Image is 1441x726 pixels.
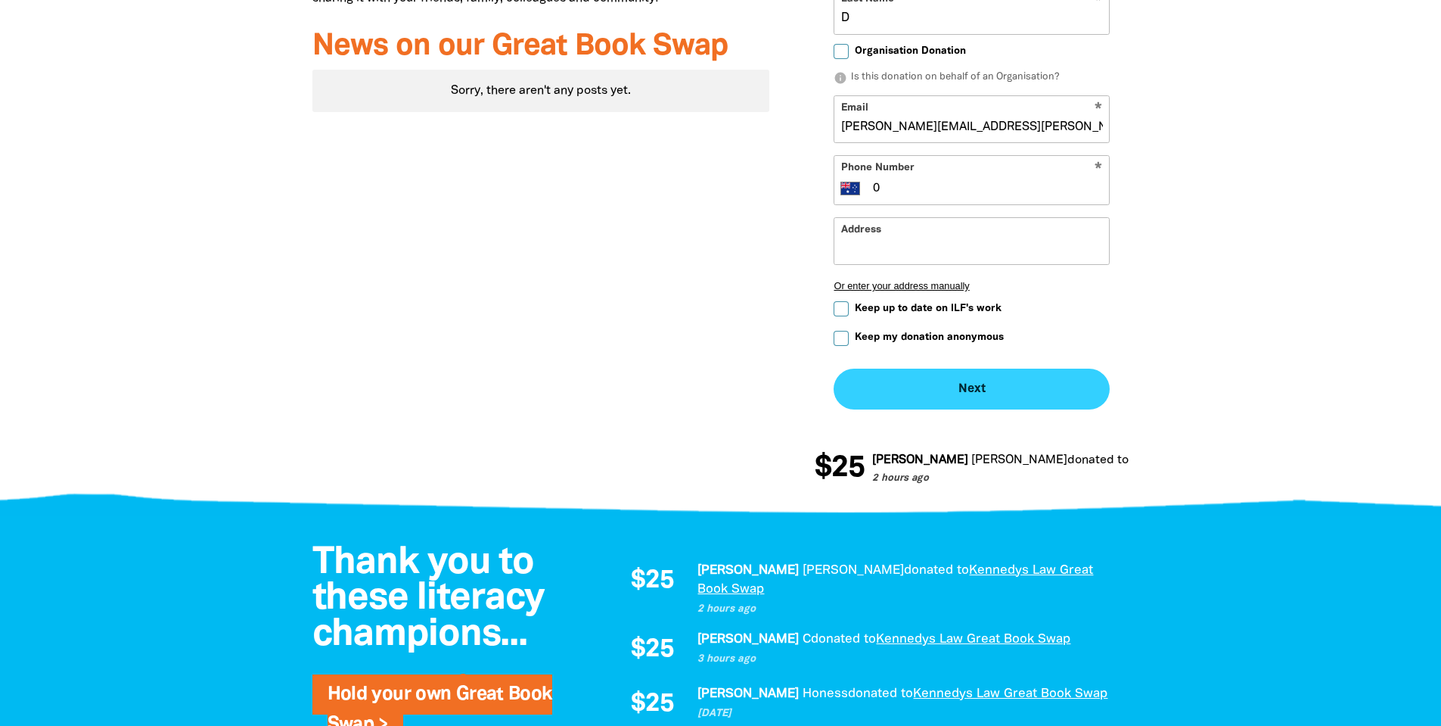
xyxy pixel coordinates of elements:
input: Organisation Donation [834,44,849,59]
p: Is this donation on behalf of an Organisation? [834,70,1110,86]
span: Keep my donation anonymous [855,330,1004,344]
p: 3 hours ago [697,652,1113,667]
a: Kennedys Law Great Book Swap [876,634,1070,645]
input: Keep my donation anonymous [834,331,849,346]
i: info [834,71,847,85]
em: [PERSON_NAME] [803,565,904,576]
span: Keep up to date on ILF's work [855,301,1002,316]
em: [PERSON_NAME] [852,455,948,466]
em: [PERSON_NAME] [951,455,1047,466]
span: Organisation Donation [855,44,966,58]
span: donated to [848,688,913,700]
span: donated to [1047,455,1108,466]
em: [PERSON_NAME] [697,634,799,645]
em: Honess [803,688,848,700]
em: C [803,634,811,645]
span: $25 [631,637,674,663]
p: [DATE] [697,706,1113,721]
div: Donation stream [815,444,1129,493]
input: Keep up to date on ILF's work [834,301,849,316]
span: $25 [631,569,674,594]
span: donated to [811,634,876,645]
em: [PERSON_NAME] [697,688,799,700]
span: Thank you to these literacy champions... [312,546,545,653]
em: [PERSON_NAME] [697,565,799,576]
button: Or enter your address manually [834,280,1110,291]
div: Paginated content [312,70,770,112]
div: Sorry, there aren't any posts yet. [312,70,770,112]
span: donated to [904,565,969,576]
h3: News on our Great Book Swap [312,30,770,64]
a: Kennedys Law Great Book Swap [1108,455,1288,466]
p: 2 hours ago [697,602,1113,617]
i: Required [1095,162,1102,176]
a: Kennedys Law Great Book Swap [913,688,1107,700]
button: Next [834,369,1110,410]
p: 2 hours ago [852,472,1288,487]
span: $25 [794,453,844,484]
span: $25 [631,692,674,718]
